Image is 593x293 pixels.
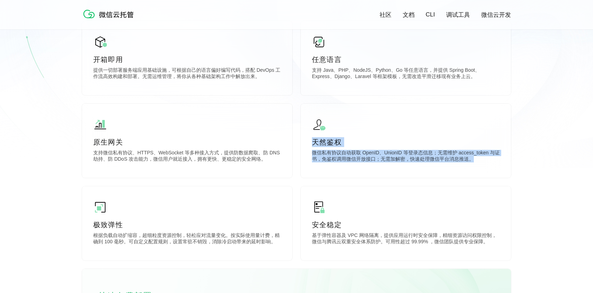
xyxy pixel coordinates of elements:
[312,67,500,81] p: 支持 Java、PHP、NodeJS、Python、Go 等任意语言，并提供 Spring Boot、Express、Django、Laravel 等框架模板，无需改造平滑迁移现有业务上云。
[426,11,435,18] a: CLI
[446,11,470,19] a: 调试工具
[93,67,281,81] p: 提供一切部署服务端应用基础设施，可根据自己的语言偏好编写代码，搭配 DevOps 工作流高效构建和部署。无需运维管理，将你从各种基础架构工作中解放出来。
[380,11,391,19] a: 社区
[312,137,500,147] p: 天然鉴权
[312,150,500,164] p: 微信私有协议自动获取 OpenID、UnionID 等登录态信息；无需维护 access_token 与证书，免鉴权调用微信开放接口；无需加解密，快速处理微信平台消息推送。
[312,232,500,246] p: 基于弹性容器及 VPC 网络隔离，提供应用运行时安全保障，精细资源访问权限控制，微信与腾讯云双重安全体系防护。可用性超过 99.99% ，微信团队提供专业保障。
[93,150,281,164] p: 支持微信私有协议、HTTPS、WebSocket 等多种接入方式，提供防数据爬取、防 DNS 劫持、防 DDoS 攻击能力，微信用户就近接入，拥有更快、更稳定的安全网络。
[312,55,500,64] p: 任意语言
[93,55,281,64] p: 开箱即用
[93,232,281,246] p: 根据负载自动扩缩容，超细粒度资源控制，轻松应对流量变化。按实际使用量计费，精确到 100 毫秒。可自定义配置规则，设置常驻不销毁，消除冷启动带来的延时影响。
[93,220,281,230] p: 极致弹性
[93,137,281,147] p: 原生网关
[312,220,500,230] p: 安全稳定
[481,11,511,19] a: 微信云开发
[403,11,415,19] a: 文档
[82,16,138,22] a: 微信云托管
[82,7,138,21] img: 微信云托管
